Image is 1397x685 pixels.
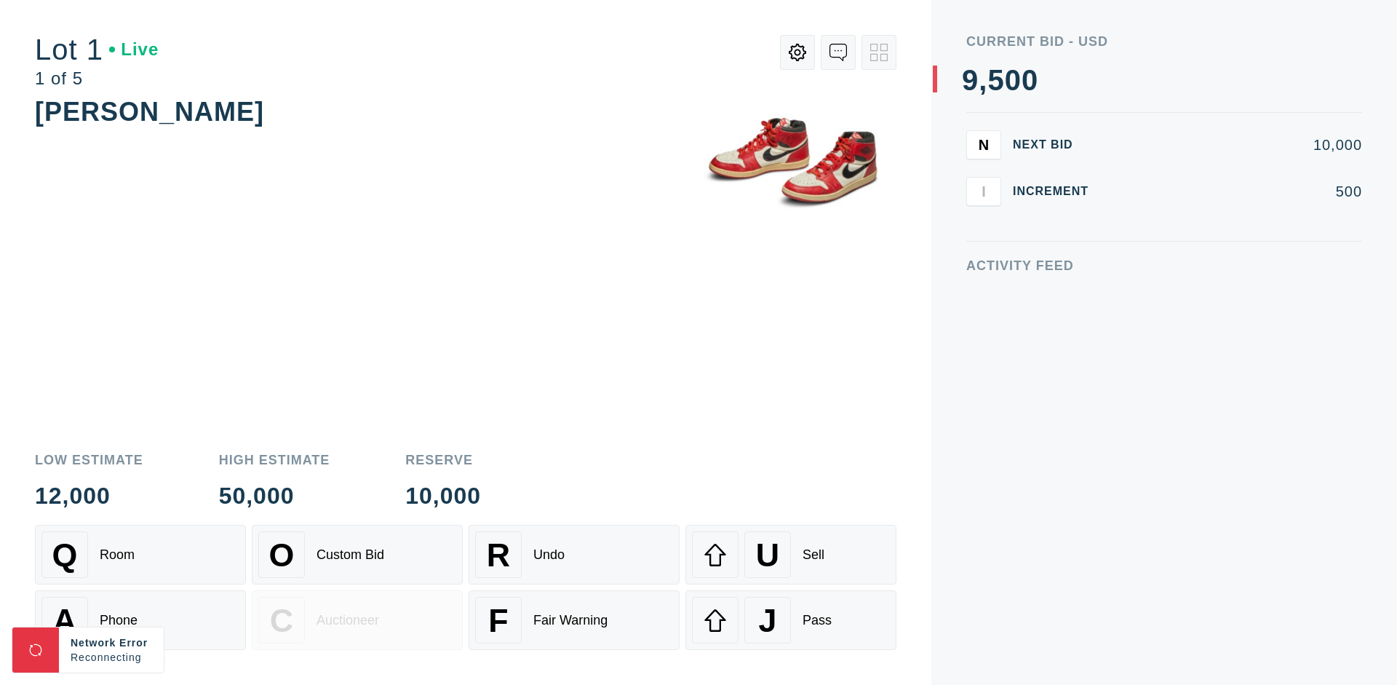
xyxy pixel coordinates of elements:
[252,525,463,585] button: OCustom Bid
[966,130,1001,159] button: N
[35,35,159,64] div: Lot 1
[803,547,824,563] div: Sell
[35,454,143,467] div: Low Estimate
[962,66,979,95] div: 9
[1013,186,1100,197] div: Increment
[219,454,330,467] div: High Estimate
[966,35,1362,48] div: Current Bid - USD
[1112,184,1362,199] div: 500
[35,97,264,127] div: [PERSON_NAME]
[269,536,295,574] span: O
[52,536,78,574] span: Q
[533,613,608,628] div: Fair Warning
[252,590,463,650] button: CAuctioneer
[487,536,510,574] span: R
[35,70,159,87] div: 1 of 5
[685,525,896,585] button: USell
[1013,139,1100,151] div: Next Bid
[469,525,680,585] button: RUndo
[35,525,246,585] button: QRoom
[405,454,481,467] div: Reserve
[966,259,1362,272] div: Activity Feed
[758,602,776,639] span: J
[219,484,330,507] div: 50,000
[982,183,986,199] span: I
[71,635,152,650] div: Network Error
[488,602,508,639] span: F
[317,613,379,628] div: Auctioneer
[533,547,565,563] div: Undo
[71,650,152,665] div: Reconnecting
[270,602,293,639] span: C
[1022,66,1038,95] div: 0
[100,613,138,628] div: Phone
[100,547,135,563] div: Room
[966,177,1001,206] button: I
[35,590,246,650] button: APhone
[685,590,896,650] button: JPass
[756,536,779,574] span: U
[803,613,832,628] div: Pass
[35,484,143,507] div: 12,000
[53,602,76,639] span: A
[1005,66,1022,95] div: 0
[987,66,1004,95] div: 5
[979,66,987,357] div: ,
[469,590,680,650] button: FFair Warning
[1112,138,1362,152] div: 10,000
[979,136,989,153] span: N
[317,547,384,563] div: Custom Bid
[109,41,159,58] div: Live
[405,484,481,507] div: 10,000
